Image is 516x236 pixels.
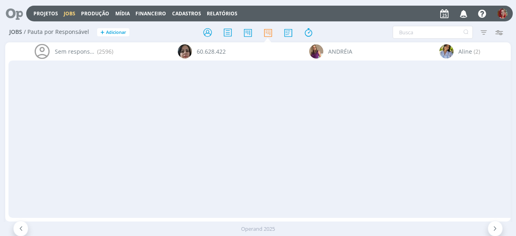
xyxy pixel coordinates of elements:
[207,10,237,17] a: Relatórios
[113,10,132,17] button: Mídia
[497,6,508,21] button: G
[100,28,104,37] span: +
[115,10,130,17] a: Mídia
[55,47,96,56] span: Sem responsável
[97,28,129,37] button: +Adicionar
[172,10,201,17] span: Cadastros
[170,10,204,17] button: Cadastros
[309,44,323,58] img: A
[24,29,89,36] span: / Pauta por Responsável
[61,10,78,17] button: Jobs
[106,30,126,35] span: Adicionar
[9,29,22,36] span: Jobs
[97,47,113,56] span: (2596)
[204,10,240,17] button: Relatórios
[133,10,169,17] button: Financeiro
[497,8,508,19] img: G
[328,47,352,56] span: ANDRÉIA
[81,10,109,17] a: Produção
[197,47,226,56] span: 60.628.422
[79,10,112,17] button: Produção
[135,10,166,17] a: Financeiro
[439,44,454,58] img: A
[458,47,472,56] span: Aline
[474,47,480,56] span: (2)
[178,44,192,58] img: 6
[33,10,58,17] a: Projetos
[64,10,75,17] a: Jobs
[31,10,60,17] button: Projetos
[393,26,473,39] input: Busca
